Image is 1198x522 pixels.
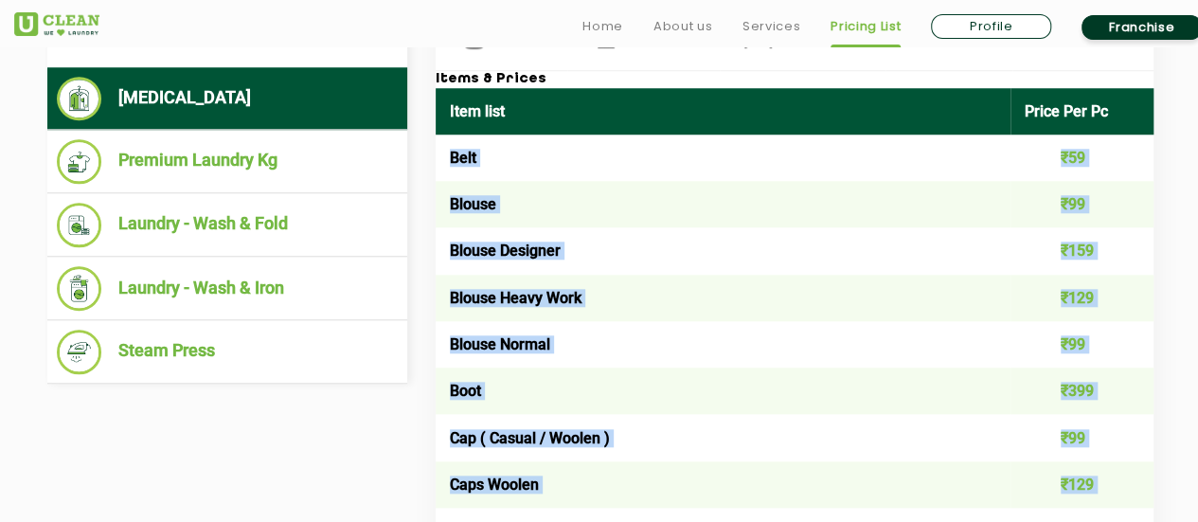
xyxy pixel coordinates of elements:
th: Price Per Pc [1010,88,1154,135]
li: Laundry - Wash & Iron [57,266,398,311]
img: Laundry - Wash & Fold [57,203,101,247]
li: Premium Laundry Kg [57,139,398,184]
td: ₹59 [1010,135,1154,181]
td: Boot [436,368,1010,414]
img: Premium Laundry Kg [57,139,101,184]
td: ₹129 [1010,275,1154,321]
img: UClean Laundry and Dry Cleaning [14,12,99,36]
td: Caps Woolen [436,461,1010,508]
a: Home [582,15,623,38]
td: Belt [436,135,1010,181]
td: Blouse Normal [436,321,1010,368]
li: Steam Press [57,330,398,374]
td: Blouse [436,181,1010,227]
td: Cap ( Casual / Woolen ) [436,414,1010,460]
a: Pricing List [831,15,901,38]
td: ₹159 [1010,227,1154,274]
a: About us [653,15,712,38]
th: Item list [436,88,1010,135]
h3: Items & Prices [436,71,1153,88]
td: Blouse Heavy Work [436,275,1010,321]
img: Steam Press [57,330,101,374]
td: ₹99 [1010,414,1154,460]
td: ₹99 [1010,321,1154,368]
a: Profile [931,14,1051,39]
td: Blouse Designer [436,227,1010,274]
img: Laundry - Wash & Iron [57,266,101,311]
td: ₹99 [1010,181,1154,227]
img: Dry Cleaning [57,77,101,120]
li: [MEDICAL_DATA] [57,77,398,120]
li: Laundry - Wash & Fold [57,203,398,247]
a: Services [742,15,800,38]
td: ₹129 [1010,461,1154,508]
td: ₹399 [1010,368,1154,414]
